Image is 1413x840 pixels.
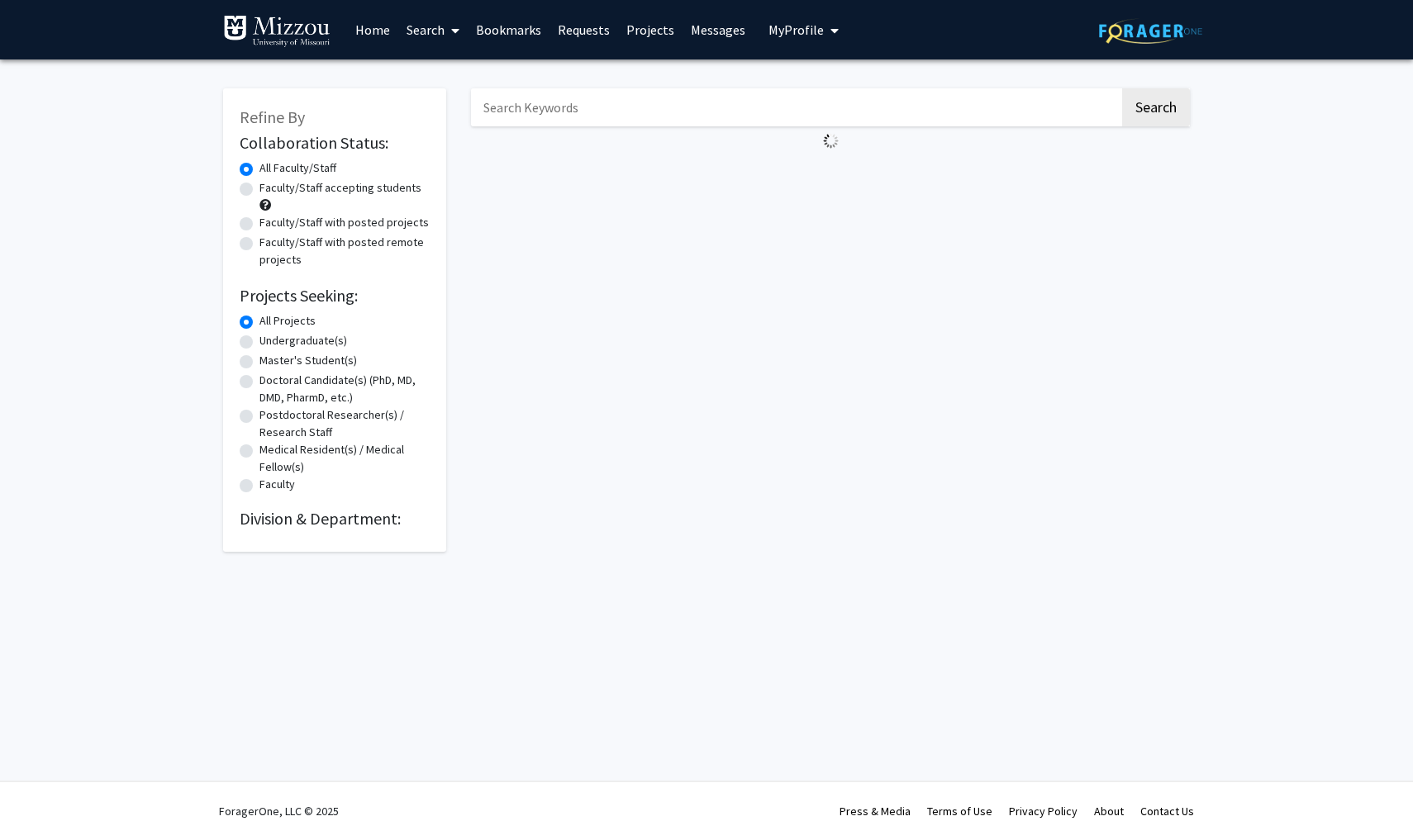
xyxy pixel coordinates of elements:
[1099,18,1202,44] img: ForagerOne Logo
[240,509,430,529] h2: Division & Department:
[240,133,430,153] h2: Collaboration Status:
[549,1,618,59] a: Requests
[683,1,754,59] a: Messages
[1140,804,1194,819] a: Contact Us
[219,782,339,840] div: ForagerOne, LLC © 2025
[259,234,430,268] label: Faculty/Staff with posted remote projects
[12,766,70,828] iframe: Chat
[240,107,305,127] span: Refine By
[618,1,683,59] a: Projects
[259,159,336,177] label: All Faculty/Staff
[471,88,1120,126] input: Search Keywords
[1122,88,1190,126] button: Search
[259,332,347,349] label: Undergraduate(s)
[259,312,316,330] label: All Projects
[816,126,845,155] img: Loading
[927,804,992,819] a: Terms of Use
[259,441,430,476] label: Medical Resident(s) / Medical Fellow(s)
[1009,804,1078,819] a: Privacy Policy
[1094,804,1124,819] a: About
[259,214,429,231] label: Faculty/Staff with posted projects
[259,406,430,441] label: Postdoctoral Researcher(s) / Research Staff
[240,286,430,306] h2: Projects Seeking:
[259,372,430,406] label: Doctoral Candidate(s) (PhD, MD, DMD, PharmD, etc.)
[840,804,911,819] a: Press & Media
[223,15,331,48] img: University of Missouri Logo
[398,1,468,59] a: Search
[347,1,398,59] a: Home
[259,179,421,197] label: Faculty/Staff accepting students
[259,476,295,493] label: Faculty
[468,1,549,59] a: Bookmarks
[259,352,357,369] label: Master's Student(s)
[768,21,824,38] span: My Profile
[471,155,1190,193] nav: Page navigation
